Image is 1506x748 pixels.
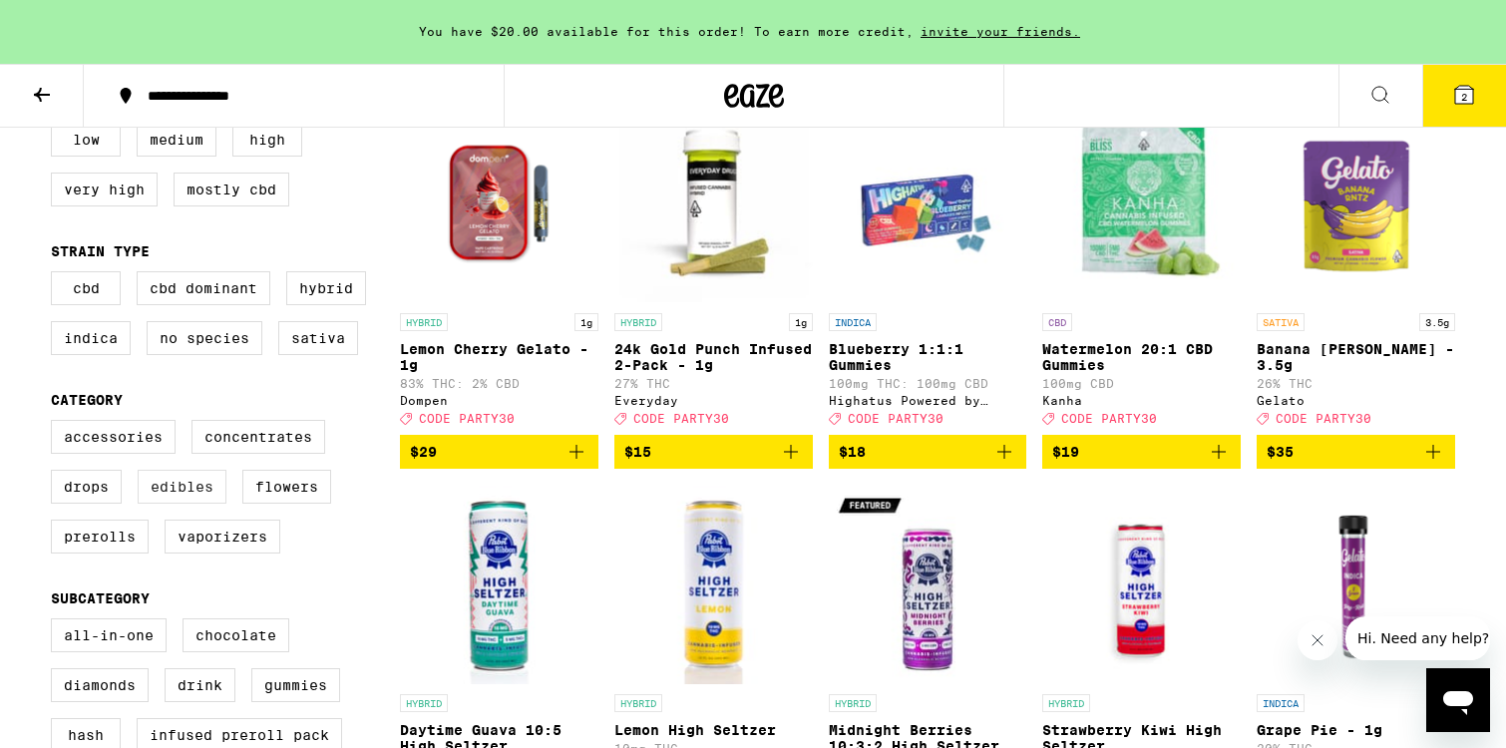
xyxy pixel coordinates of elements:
a: Open page for Banana Runtz - 3.5g from Gelato [1257,104,1455,435]
p: Lemon High Seltzer [614,722,813,738]
p: 26% THC [1257,377,1455,390]
span: CODE PARTY30 [1276,412,1371,425]
p: CBD [1042,313,1072,331]
p: SATIVA [1257,313,1305,331]
label: Very High [51,173,158,206]
label: Medium [137,123,216,157]
label: High [232,123,302,157]
span: $19 [1052,444,1079,460]
button: Add to bag [614,435,813,469]
label: Indica [51,321,131,355]
div: Kanha [1042,394,1241,407]
p: HYBRID [400,694,448,712]
p: Banana [PERSON_NAME] - 3.5g [1257,341,1455,373]
span: $35 [1267,444,1294,460]
label: Concentrates [191,420,325,454]
span: invite your friends. [914,25,1087,38]
span: CODE PARTY30 [633,412,729,425]
p: 1g [574,313,598,331]
span: 2 [1461,91,1467,103]
span: CODE PARTY30 [848,412,943,425]
label: Vaporizers [165,520,280,554]
img: Everyday - 24k Gold Punch Infused 2-Pack - 1g [614,104,813,303]
label: CBD [51,271,121,305]
button: Add to bag [829,435,1027,469]
span: CODE PARTY30 [1061,412,1157,425]
legend: Strain Type [51,243,150,259]
p: HYBRID [614,694,662,712]
label: Drink [165,668,235,702]
span: $15 [624,444,651,460]
img: Gelato - Grape Pie - 1g [1257,485,1455,684]
div: Dompen [400,394,598,407]
label: Accessories [51,420,176,454]
p: Watermelon 20:1 CBD Gummies [1042,341,1241,373]
p: Lemon Cherry Gelato - 1g [400,341,598,373]
p: INDICA [829,313,877,331]
div: Gelato [1257,394,1455,407]
span: You have $20.00 available for this order! To earn more credit, [419,25,914,38]
a: Open page for Blueberry 1:1:1 Gummies from Highatus Powered by Cannabiotix [829,104,1027,435]
p: HYBRID [829,694,877,712]
img: Pabst Labs - Lemon High Seltzer [614,485,813,684]
p: 1g [789,313,813,331]
label: Flowers [242,470,331,504]
img: Pabst Labs - Midnight Berries 10:3:2 High Seltzer [829,485,1027,684]
button: Add to bag [1257,435,1455,469]
legend: Subcategory [51,590,150,606]
a: Open page for Lemon Cherry Gelato - 1g from Dompen [400,104,598,435]
span: CODE PARTY30 [419,412,515,425]
iframe: Message from company [1345,616,1490,660]
label: Low [51,123,121,157]
label: Chocolate [183,618,289,652]
label: Mostly CBD [174,173,289,206]
a: Open page for Watermelon 20:1 CBD Gummies from Kanha [1042,104,1241,435]
button: Add to bag [400,435,598,469]
p: HYBRID [400,313,448,331]
label: Drops [51,470,122,504]
p: HYBRID [614,313,662,331]
div: Everyday [614,394,813,407]
legend: Category [51,392,123,408]
button: 2 [1422,65,1506,127]
p: 27% THC [614,377,813,390]
p: Blueberry 1:1:1 Gummies [829,341,1027,373]
label: Hybrid [286,271,366,305]
p: 100mg CBD [1042,377,1241,390]
iframe: Button to launch messaging window [1426,668,1490,732]
p: 100mg THC: 100mg CBD [829,377,1027,390]
label: Gummies [251,668,340,702]
span: $18 [839,444,866,460]
label: CBD Dominant [137,271,270,305]
iframe: Close message [1298,620,1337,660]
p: 24k Gold Punch Infused 2-Pack - 1g [614,341,813,373]
label: All-In-One [51,618,167,652]
img: Gelato - Banana Runtz - 3.5g [1257,104,1455,303]
label: Edibles [138,470,226,504]
p: INDICA [1257,694,1305,712]
label: No Species [147,321,262,355]
span: $29 [410,444,437,460]
img: Pabst Labs - Daytime Guava 10:5 High Seltzer [400,485,598,684]
img: Kanha - Watermelon 20:1 CBD Gummies [1042,104,1241,303]
button: Add to bag [1042,435,1241,469]
p: HYBRID [1042,694,1090,712]
label: Prerolls [51,520,149,554]
label: Sativa [278,321,358,355]
a: Open page for 24k Gold Punch Infused 2-Pack - 1g from Everyday [614,104,813,435]
p: 83% THC: 2% CBD [400,377,598,390]
img: Dompen - Lemon Cherry Gelato - 1g [400,104,598,303]
div: Highatus Powered by Cannabiotix [829,394,1027,407]
p: Grape Pie - 1g [1257,722,1455,738]
p: 3.5g [1419,313,1455,331]
label: Diamonds [51,668,149,702]
img: Pabst Labs - Strawberry Kiwi High Seltzer [1042,485,1241,684]
img: Highatus Powered by Cannabiotix - Blueberry 1:1:1 Gummies [829,104,1027,303]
